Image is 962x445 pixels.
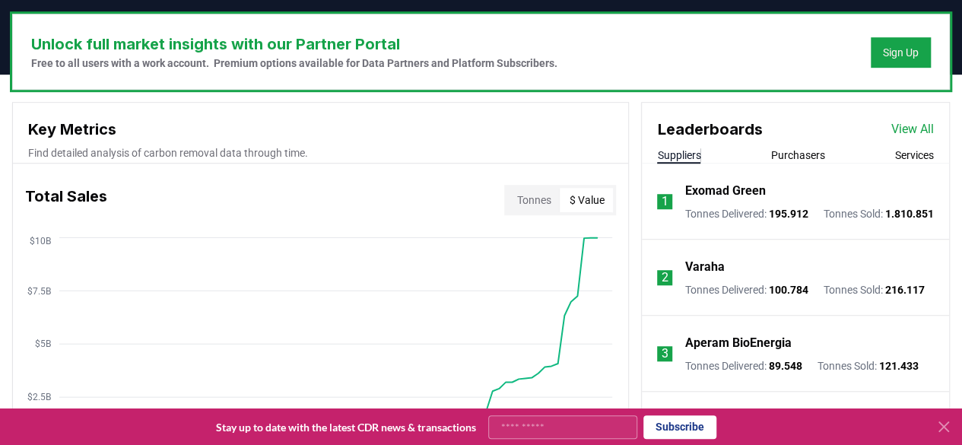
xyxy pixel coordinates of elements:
[884,284,924,296] span: 216.117
[684,206,808,221] p: Tonnes Delivered :
[31,56,557,71] p: Free to all users with a work account. Premium options available for Data Partners and Platform S...
[507,188,560,212] button: Tonnes
[657,118,762,141] h3: Leaderboards
[25,185,107,215] h3: Total Sales
[768,208,808,220] span: 195.912
[657,148,700,163] button: Suppliers
[27,285,51,296] tspan: $7.5B
[878,360,918,372] span: 121.433
[31,33,557,56] h3: Unlock full market insights with our Partner Portal
[684,358,802,373] p: Tonnes Delivered :
[28,118,613,141] h3: Key Metrics
[27,392,51,402] tspan: $2.5B
[895,148,934,163] button: Services
[768,284,808,296] span: 100.784
[28,145,613,161] p: Find detailed analysis of carbon removal data through time.
[684,334,791,352] a: Aperam BioEnergia
[823,282,924,297] p: Tonnes Sold :
[560,188,613,212] button: $ Value
[30,235,51,246] tspan: $10B
[662,345,668,363] p: 3
[891,120,934,138] a: View All
[871,37,931,68] button: Sign Up
[817,358,918,373] p: Tonnes Sold :
[768,360,802,372] span: 89.548
[883,45,919,60] a: Sign Up
[662,269,668,287] p: 2
[684,282,808,297] p: Tonnes Delivered :
[884,208,933,220] span: 1.810.851
[684,258,724,276] a: Varaha
[771,148,825,163] button: Purchasers
[662,192,668,211] p: 1
[823,206,933,221] p: Tonnes Sold :
[684,182,765,200] a: Exomad Green
[35,339,51,349] tspan: $5B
